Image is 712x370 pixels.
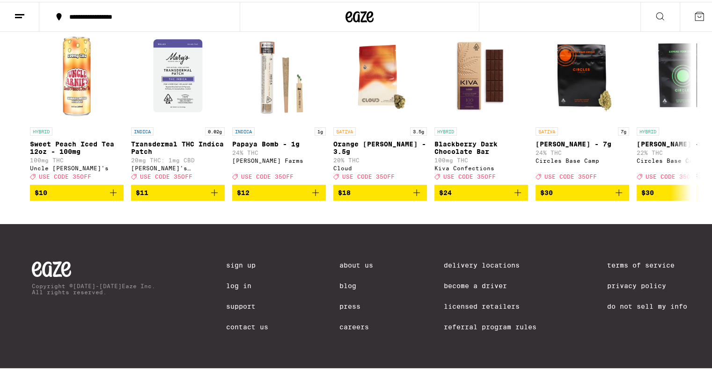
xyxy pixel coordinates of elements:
[618,125,629,134] p: 7g
[30,155,124,161] p: 100mg THC
[607,260,687,267] a: Terms of Service
[232,156,326,162] div: [PERSON_NAME] Farms
[241,172,294,178] span: USE CODE 35OFF
[131,155,225,161] p: 20mg THC: 1mg CBD
[32,281,155,293] p: Copyright © [DATE]-[DATE] Eaze Inc. All rights reserved.
[226,301,268,308] a: Support
[434,163,528,169] div: Kiva Confections
[136,187,148,195] span: $11
[315,125,326,134] p: 1g
[30,27,124,121] img: Uncle Arnie's - Sweet Peach Iced Tea 12oz - 100mg
[232,138,326,146] p: Papaya Bomb - 1g
[232,183,326,199] button: Add to bag
[536,27,629,182] a: Open page for Hella Jelly - 7g from Circles Base Camp
[536,125,558,134] p: SATIVA
[333,125,356,134] p: SATIVA
[226,280,268,288] a: Log In
[131,27,225,182] a: Open page for Transdermal THC Indica Patch from Mary's Medicinals
[232,148,326,154] p: 24% THC
[333,138,427,153] p: Orange [PERSON_NAME] - 3.5g
[39,172,91,178] span: USE CODE 35OFF
[439,187,452,195] span: $24
[140,172,192,178] span: USE CODE 35OFF
[646,172,698,178] span: USE CODE 35OFF
[333,27,427,182] a: Open page for Orange Runtz - 3.5g from Cloud
[333,163,427,169] div: Cloud
[444,321,536,329] a: Referral Program Rules
[434,27,528,121] img: Kiva Confections - Blackberry Dark Chocolate Bar
[434,183,528,199] button: Add to bag
[131,183,225,199] button: Add to bag
[205,125,225,134] p: 0.02g
[30,183,124,199] button: Add to bag
[131,163,225,169] div: [PERSON_NAME]'s Medicinals
[131,125,154,134] p: INDICA
[410,125,427,134] p: 3.5g
[35,187,47,195] span: $10
[30,125,52,134] p: HYBRID
[333,155,427,161] p: 20% THC
[607,280,687,288] a: Privacy Policy
[540,187,553,195] span: $30
[544,172,597,178] span: USE CODE 35OFF
[338,187,351,195] span: $18
[226,260,268,267] a: Sign Up
[232,27,326,121] img: Lowell Farms - Papaya Bomb - 1g
[237,187,250,195] span: $12
[434,138,528,153] p: Blackberry Dark Chocolate Bar
[641,187,654,195] span: $30
[232,125,255,134] p: INDICA
[333,183,427,199] button: Add to bag
[444,260,536,267] a: Delivery Locations
[434,155,528,161] p: 100mg THC
[536,156,629,162] div: Circles Base Camp
[30,27,124,182] a: Open page for Sweet Peach Iced Tea 12oz - 100mg from Uncle Arnie's
[637,125,659,134] p: HYBRID
[536,27,629,121] img: Circles Base Camp - Hella Jelly - 7g
[536,148,629,154] p: 24% THC
[131,27,225,121] img: Mary's Medicinals - Transdermal THC Indica Patch
[232,27,326,182] a: Open page for Papaya Bomb - 1g from Lowell Farms
[131,138,225,153] p: Transdermal THC Indica Patch
[342,172,395,178] span: USE CODE 35OFF
[443,172,496,178] span: USE CODE 35OFF
[339,301,373,308] a: Press
[536,138,629,146] p: [PERSON_NAME] - 7g
[30,163,124,169] div: Uncle [PERSON_NAME]'s
[444,301,536,308] a: Licensed Retailers
[434,27,528,182] a: Open page for Blackberry Dark Chocolate Bar from Kiva Confections
[607,301,687,308] a: Do Not Sell My Info
[444,280,536,288] a: Become a Driver
[339,321,373,329] a: Careers
[339,260,373,267] a: About Us
[30,138,124,153] p: Sweet Peach Iced Tea 12oz - 100mg
[339,280,373,288] a: Blog
[536,183,629,199] button: Add to bag
[333,27,427,121] img: Cloud - Orange Runtz - 3.5g
[226,321,268,329] a: Contact Us
[434,125,457,134] p: HYBRID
